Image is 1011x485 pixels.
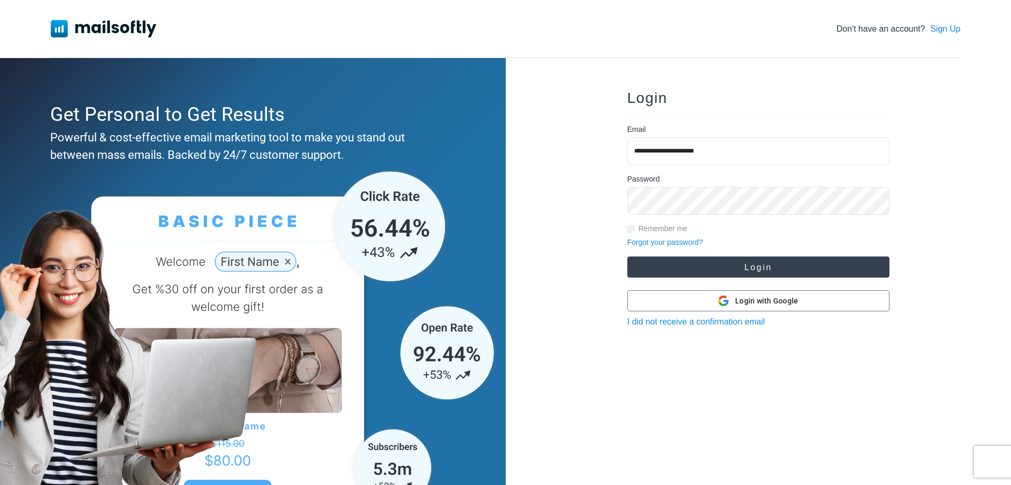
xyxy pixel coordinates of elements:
[627,290,889,311] button: Login with Google
[627,317,765,326] a: I did not receive a confirmation email
[930,23,960,35] a: Sign Up
[638,223,688,234] label: Remember me
[627,238,703,246] a: Forgot your password?
[50,129,450,164] div: Powerful & cost-effective email marketing tool to make you stand out between mass emails. Backed ...
[627,256,889,278] button: Login
[50,100,450,129] div: Get Personal to Get Results
[627,90,667,106] span: Login
[51,20,156,37] img: Mailsoftly
[627,174,660,185] label: Password
[735,296,798,307] span: Login with Google
[837,23,961,35] div: Don't have an account?
[627,124,646,135] label: Email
